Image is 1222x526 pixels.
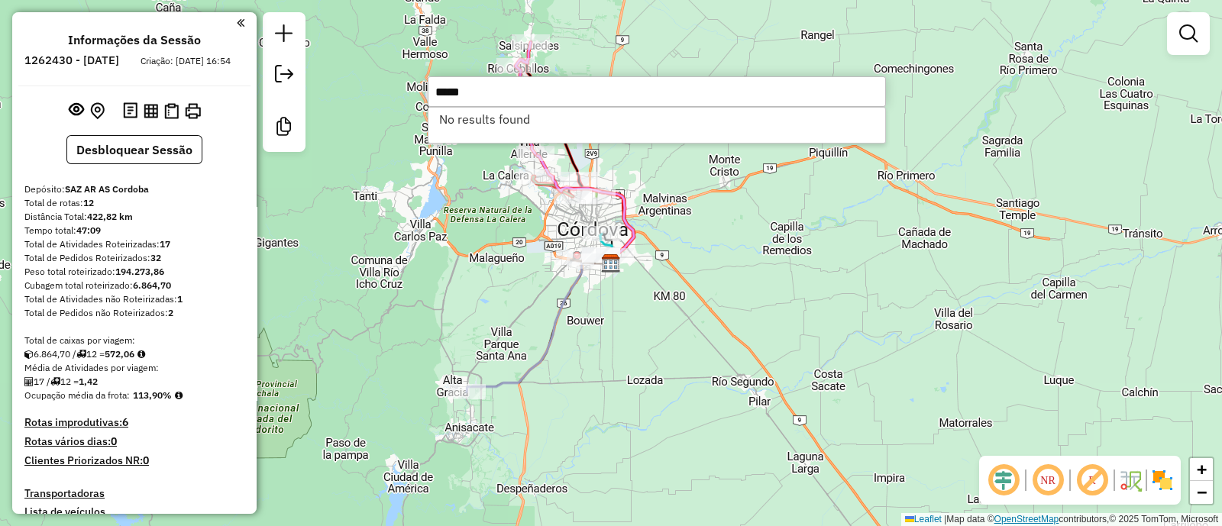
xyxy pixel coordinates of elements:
[24,334,244,347] div: Total de caixas por viagem:
[141,100,161,121] button: Visualizar relatório de Roteirização
[24,279,244,292] div: Cubagem total roteirizado:
[122,415,128,429] strong: 6
[24,292,244,306] div: Total de Atividades não Roteirizadas:
[24,435,244,448] h4: Rotas vários dias:
[24,182,244,196] div: Depósito:
[160,238,170,250] strong: 17
[24,416,244,429] h4: Rotas improdutivas:
[24,487,244,500] h4: Transportadoras
[115,266,164,277] strong: 194.273,86
[901,513,1222,526] div: Map data © contributors,© 2025 TomTom, Microsoft
[133,279,171,291] strong: 6.864,70
[24,196,244,210] div: Total de rotas:
[177,293,183,305] strong: 1
[79,376,98,387] strong: 1,42
[150,252,161,263] strong: 32
[24,454,244,467] h4: Clientes Priorizados NR:
[24,251,244,265] div: Total de Pedidos Roteirizados:
[601,253,621,273] img: SAZ AR AS Cordoba
[83,197,94,208] strong: 12
[111,434,117,448] strong: 0
[161,100,182,122] button: Visualizar Romaneio
[76,350,86,359] i: Total de rotas
[1197,460,1207,479] span: +
[994,514,1059,524] a: OpenStreetMap
[24,306,244,320] div: Total de Pedidos não Roteirizados:
[24,375,244,389] div: 17 / 12 =
[428,108,885,131] ul: Option List
[65,183,149,195] strong: SAZ AR AS Cordoba
[24,237,244,251] div: Total de Atividades Roteirizadas:
[1190,458,1213,481] a: Zoom in
[24,505,244,518] h4: Lista de veículos
[24,265,244,279] div: Peso total roteirizado:
[944,514,946,524] span: |
[66,135,202,164] button: Desbloquear Sessão
[1190,481,1213,504] a: Zoom out
[50,377,60,386] i: Total de rotas
[24,210,244,224] div: Distância Total:
[137,350,145,359] i: Meta Caixas/viagem: 325,98 Diferença: 246,08
[66,98,87,123] button: Exibir sessão original
[237,14,244,31] a: Clique aqui para minimizar o painel
[24,347,244,361] div: 6.864,70 / 12 =
[87,211,133,222] strong: 422,82 km
[68,33,201,47] h4: Informações da Sessão
[182,100,204,122] button: Imprimir Rotas
[120,99,141,123] button: Logs desbloquear sessão
[24,224,244,237] div: Tempo total:
[1173,18,1204,49] a: Exibir filtros
[1118,468,1143,492] img: Fluxo de ruas
[1030,462,1066,499] span: Ocultar NR
[269,111,299,146] a: Criar modelo
[1150,468,1175,492] img: Exibir/Ocultar setores
[428,108,885,131] li: No results found
[1074,462,1110,499] span: Exibir rótulo
[105,348,134,360] strong: 572,06
[87,99,108,123] button: Centralizar mapa no depósito ou ponto de apoio
[24,361,244,375] div: Média de Atividades por viagem:
[985,462,1022,499] span: Ocultar deslocamento
[143,453,149,467] strong: 0
[24,53,119,67] h6: 1262430 - [DATE]
[175,391,183,400] em: Média calculada utilizando a maior ocupação (%Peso ou %Cubagem) de cada rota da sessão. Rotas cro...
[905,514,942,524] a: Leaflet
[24,377,34,386] i: Total de Atividades
[1197,482,1207,502] span: −
[168,307,173,318] strong: 2
[133,389,172,401] strong: 113,90%
[24,389,130,401] span: Ocupação média da frota:
[76,224,101,236] strong: 47:09
[134,54,237,68] div: Criação: [DATE] 16:54
[269,18,299,53] a: Nova sessão e pesquisa
[269,59,299,93] a: Exportar sessão
[24,350,34,359] i: Cubagem total roteirizado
